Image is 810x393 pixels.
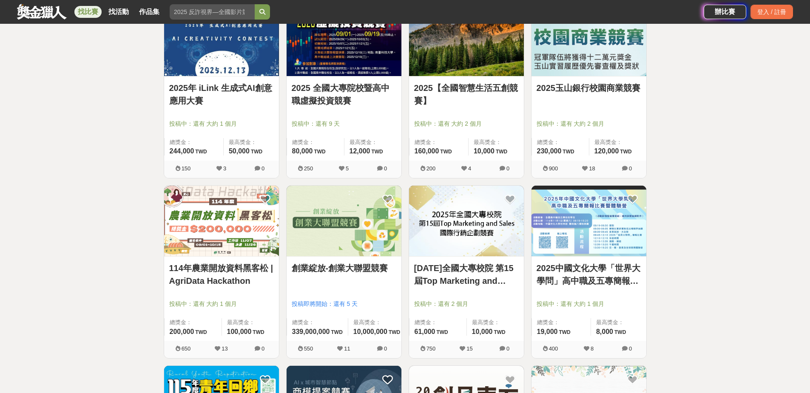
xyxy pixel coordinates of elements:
span: 投稿即將開始：還有 5 天 [292,300,396,308]
span: 120,000 [594,147,619,155]
input: 2025 反詐視界—全國影片競賽 [170,4,255,20]
span: TWD [195,149,207,155]
span: 0 [629,165,632,172]
span: 最高獎金： [596,318,641,327]
span: 總獎金： [537,318,585,327]
span: 0 [506,165,509,172]
span: 投稿中：還有 大約 2 個月 [537,119,641,128]
span: 250 [304,165,313,172]
span: 0 [261,345,264,352]
span: 550 [304,345,313,352]
span: 8 [591,345,594,352]
span: 總獎金： [415,318,461,327]
span: 投稿中：還有 9 天 [292,119,396,128]
span: 最高獎金： [229,138,274,147]
span: 投稿中：還有 2 個月 [414,300,519,308]
span: TWD [614,329,626,335]
span: TWD [251,149,262,155]
span: 8,000 [596,328,613,335]
span: TWD [436,329,448,335]
a: Cover Image [409,5,524,76]
a: 2025【全國智慧生活五創競賽】 [414,82,519,107]
span: 最高獎金： [472,318,519,327]
a: 2025中國文化大學「世界大學問」高中職及五專簡報比賽 [537,262,641,287]
span: 5 [346,165,349,172]
span: 最高獎金： [594,138,641,147]
span: 投稿中：還有 大約 1 個月 [169,300,274,308]
div: 辦比賽 [704,5,746,19]
span: TWD [253,329,264,335]
span: 總獎金： [415,138,463,147]
span: 最高獎金： [227,318,274,327]
span: 3 [223,165,226,172]
span: 最高獎金： [353,318,400,327]
a: 找活動 [105,6,132,18]
a: 114年農業開放資料黑客松 | AgriData Hackathon [169,262,274,287]
span: 最高獎金： [474,138,519,147]
span: TWD [195,329,207,335]
span: TWD [314,149,325,155]
span: 11 [344,345,350,352]
img: Cover Image [164,5,279,76]
span: 230,000 [537,147,562,155]
span: 10,000,000 [353,328,387,335]
img: Cover Image [531,186,646,257]
span: 4 [468,165,471,172]
span: 12,000 [350,147,370,155]
span: 總獎金： [292,138,339,147]
span: 150 [182,165,191,172]
span: TWD [331,329,342,335]
div: 登入 / 註冊 [750,5,793,19]
span: 400 [549,345,558,352]
span: TWD [494,329,505,335]
span: 總獎金： [170,138,218,147]
span: 總獎金： [292,318,343,327]
span: 18 [589,165,595,172]
span: 339,000,000 [292,328,330,335]
img: Cover Image [287,5,401,76]
span: 100,000 [227,328,252,335]
span: 總獎金： [170,318,216,327]
span: 13 [222,345,227,352]
span: 900 [549,165,558,172]
span: TWD [440,149,452,155]
span: 200,000 [170,328,194,335]
span: 10,000 [474,147,495,155]
span: 15 [466,345,472,352]
span: 0 [384,165,387,172]
a: Cover Image [164,5,279,76]
span: TWD [496,149,507,155]
span: 投稿中：還有 大約 1 個月 [537,300,641,308]
a: 2025年 iLink 生成式AI創意應用大賽 [169,82,274,107]
span: TWD [559,329,570,335]
a: Cover Image [287,5,401,76]
span: TWD [563,149,574,155]
a: 作品集 [136,6,163,18]
span: 0 [629,345,632,352]
span: 19,000 [537,328,558,335]
a: 創業綻放-創業大聯盟競賽 [292,262,396,274]
span: 10,000 [472,328,493,335]
img: Cover Image [531,5,646,76]
a: [DATE]全國大專校院 第15屆Top Marketing and Sales國際行銷企劃競賽 [414,262,519,287]
a: 2025 全國大專院校暨高中職虛擬投資競賽 [292,82,396,107]
span: TWD [620,149,631,155]
span: 50,000 [229,147,250,155]
img: Cover Image [409,5,524,76]
a: 2025玉山銀行校園商業競賽 [537,82,641,94]
span: 投稿中：還有 大約 1 個月 [169,119,274,128]
span: 0 [506,345,509,352]
img: Cover Image [409,186,524,257]
span: 投稿中：還有 大約 2 個月 [414,119,519,128]
span: 最高獎金： [350,138,396,147]
a: Cover Image [531,5,646,76]
img: Cover Image [164,186,279,257]
img: Cover Image [287,186,401,257]
span: TWD [371,149,383,155]
span: 80,000 [292,147,313,155]
span: 750 [426,345,436,352]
